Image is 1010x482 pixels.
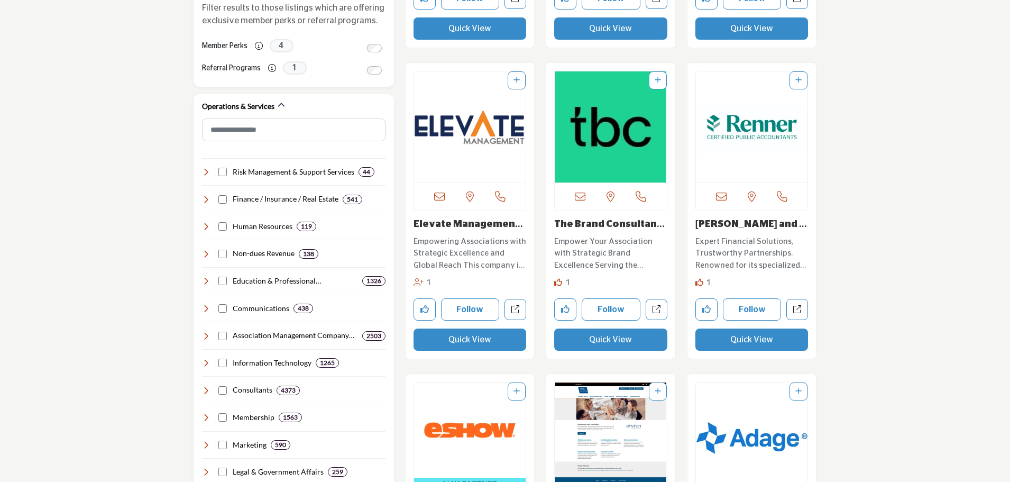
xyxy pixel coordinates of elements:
[414,220,523,241] a: Elevate Management C...
[275,441,286,449] b: 590
[233,358,311,368] h4: Information Technology: Technology solutions, including software, cybersecurity, cloud computing,...
[695,298,718,321] button: Like company
[695,236,809,272] p: Expert Financial Solutions, Trustworthy Partnerships. Renowned for its specialized services in th...
[233,303,289,314] h4: Communications: Services for messaging, public relations, video production, webinars, and content...
[233,194,338,204] h4: Finance / Insurance / Real Estate: Financial management, accounting, insurance, banking, payroll,...
[695,220,807,241] a: [PERSON_NAME] and Company C...
[202,59,261,78] label: Referral Programs
[218,441,227,449] input: Select Marketing checkbox
[218,168,227,176] input: Select Risk Management & Support Services checkbox
[554,278,562,286] i: Like
[218,250,227,258] input: Select Non-dues Revenue checkbox
[414,383,526,478] img: eShow
[332,468,343,476] b: 259
[513,77,520,84] a: Add To List
[293,304,313,313] div: 438 Results For Communications
[297,222,316,231] div: 119 Results For Human Resources
[270,39,293,52] span: 4
[414,236,527,272] p: Empowering Associations with Strategic Excellence and Global Reach This company is a leading prov...
[414,71,526,183] a: Open Listing in new tab
[233,330,358,341] h4: Association Management Company (AMC): Professional management, strategic guidance, and operationa...
[359,167,374,177] div: 44 Results For Risk Management & Support Services
[414,298,436,321] button: Like company
[233,276,358,286] h4: Education & Professional Development: Training, certification, career development, and learning s...
[414,329,527,351] button: Quick View
[655,388,661,395] a: Add To List
[301,223,312,230] b: 119
[202,2,385,27] p: Filter results to those listings which are offering exclusive member perks or referral programs.
[513,388,520,395] a: Add To List
[218,222,227,231] input: Select Human Resources checkbox
[218,413,227,422] input: Select Membership checkbox
[414,219,527,231] h3: Elevate Management Company
[695,17,809,40] button: Quick View
[363,168,370,176] b: 44
[343,195,362,204] div: 541 Results For Finance / Insurance / Real Estate
[655,77,661,84] a: Add To List
[786,299,808,321] a: Open renner-and-company-cpa-pc in new tab
[706,279,711,287] span: 1
[723,298,782,321] button: Follow
[233,385,272,395] h4: Consultants: Expert guidance across various areas, including technology, marketing, leadership, f...
[218,332,227,340] input: Select Association Management Company (AMC) checkbox
[582,298,640,321] button: Follow
[362,276,385,286] div: 1326 Results For Education & Professional Development
[795,77,802,84] a: Add To List
[414,233,527,272] a: Empowering Associations with Strategic Excellence and Global Reach This company is a leading prov...
[233,248,295,259] h4: Non-dues Revenue: Programs like affinity partnerships, sponsorships, and other revenue-generating...
[367,44,382,52] input: Switch to Member Perks
[646,299,667,321] a: Open the-brand-consultancy in new tab
[233,440,267,450] h4: Marketing: Strategies and services for audience acquisition, branding, research, and digital and ...
[347,196,358,203] b: 541
[554,329,667,351] button: Quick View
[696,71,808,183] img: Renner and Company CPA PC
[554,220,665,241] a: The Brand Consultanc...
[795,388,802,395] a: Add To List
[427,279,431,287] span: 1
[271,440,290,450] div: 590 Results For Marketing
[695,278,703,286] i: Like
[233,167,354,177] h4: Risk Management & Support Services: Services for cancellation insurance and transportation soluti...
[554,17,667,40] button: Quick View
[279,413,302,422] div: 1563 Results For Membership
[504,299,526,321] a: Open elevate-management-company in new tab
[202,101,274,112] h2: Operations & Services
[283,414,298,421] b: 1563
[303,250,314,258] b: 138
[554,298,576,321] button: Like company
[414,277,432,289] div: Followers
[233,467,324,477] h4: Legal & Government Affairs: Legal services, advocacy, lobbying, and government relations to suppo...
[441,298,500,321] button: Follow
[366,277,381,285] b: 1326
[555,71,667,183] a: Open Listing in new tab
[695,329,809,351] button: Quick View
[566,279,571,287] span: 1
[202,37,247,56] label: Member Perks
[554,219,667,231] h3: The Brand Consultancy
[696,71,808,183] a: Open Listing in new tab
[555,71,667,183] img: The Brand Consultancy
[554,233,667,272] a: Empower Your Association with Strategic Brand Excellence Serving the Association industry, this e...
[299,249,318,259] div: 138 Results For Non-dues Revenue
[283,61,307,75] span: 1
[367,66,382,75] input: Switch to Referral Programs
[320,359,335,367] b: 1265
[298,305,309,312] b: 438
[316,358,339,368] div: 1265 Results For Information Technology
[233,412,274,423] h4: Membership: Services and strategies for member engagement, retention, communication, and research...
[281,387,296,394] b: 4373
[218,359,227,367] input: Select Information Technology checkbox
[202,119,385,141] input: Search Category
[233,221,292,232] h4: Human Resources: Services and solutions for employee management, benefits, recruiting, compliance...
[695,219,809,231] h3: Renner and Company CPA PC
[414,71,526,183] img: Elevate Management Company
[328,467,347,477] div: 259 Results For Legal & Government Affairs
[362,331,385,341] div: 2503 Results For Association Management Company (AMC)
[218,386,227,395] input: Select Consultants checkbox
[218,277,227,285] input: Select Education & Professional Development checkbox
[414,17,527,40] button: Quick View
[277,386,300,395] div: 4373 Results For Consultants
[218,468,227,476] input: Select Legal & Government Affairs checkbox
[218,304,227,313] input: Select Communications checkbox
[218,195,227,204] input: Select Finance / Insurance / Real Estate checkbox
